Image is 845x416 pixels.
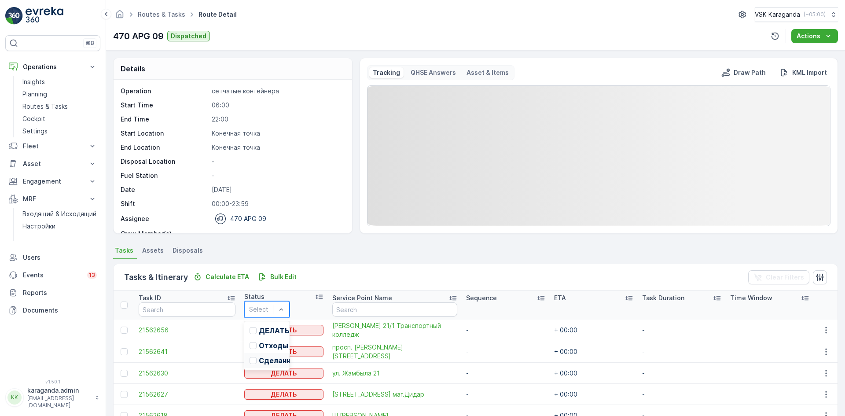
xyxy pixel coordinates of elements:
[718,67,769,78] button: Draw Path
[212,115,343,124] p: 22:00
[5,386,100,409] button: KKkaraganda.admin[EMAIL_ADDRESS][DOMAIN_NAME]
[244,368,323,379] button: ДЕЛАТЬ
[212,229,343,238] p: -
[121,129,208,138] p: Start Location
[332,343,457,361] span: просп. [PERSON_NAME][STREET_ADDRESS]
[22,127,48,136] p: Settings
[755,7,838,22] button: VSK Karaganda(+05:00)
[171,32,206,40] p: Dispatched
[139,347,235,356] a: 21562641
[121,143,208,152] p: End Location
[121,327,128,334] div: Toggle Row Selected
[797,32,820,40] p: Actions
[270,272,297,281] p: Bulk Edit
[791,29,838,43] button: Actions
[411,68,456,77] p: QHSE Answers
[121,185,208,194] p: Date
[730,294,772,302] p: Time Window
[121,101,208,110] p: Start Time
[5,249,100,266] a: Users
[5,284,100,302] a: Reports
[271,390,297,399] p: ДЕЛАТЬ
[766,273,804,282] p: Clear Filters
[550,384,638,405] td: + 00:00
[462,320,550,341] td: -
[7,390,22,405] div: KK
[5,302,100,319] a: Documents
[173,246,203,255] span: Disposals
[5,190,100,208] button: MRF
[121,199,208,208] p: Shift
[139,369,235,378] a: 21562630
[121,157,208,166] p: Disposal Location
[259,357,301,364] p: Сделанный
[23,177,83,186] p: Engagement
[5,173,100,190] button: Engagement
[5,266,100,284] a: Events13
[19,113,100,125] a: Cockpit
[121,115,208,124] p: End Time
[244,389,323,400] button: ДЕЛАТЬ
[638,384,726,405] td: -
[5,379,100,384] span: v 1.50.1
[23,288,97,297] p: Reports
[554,294,566,302] p: ETA
[115,246,133,255] span: Tasks
[139,390,235,399] a: 21562627
[27,386,91,395] p: karaganda.admin
[5,155,100,173] button: Asset
[332,294,392,302] p: Service Point Name
[5,58,100,76] button: Operations
[792,68,827,77] p: KML Import
[332,390,457,399] span: [STREET_ADDRESS] маг.Дидар
[332,321,457,339] a: Муканова 21/1 Транспортный колледж
[259,342,335,350] p: Отходы собираются
[121,63,145,74] p: Details
[212,129,343,138] p: Конечная точка
[19,88,100,100] a: Planning
[121,229,208,238] p: Crew Member(s)
[121,370,128,377] div: Toggle Row Selected
[776,67,830,78] button: KML Import
[804,11,826,18] p: ( +05:00 )
[23,159,83,168] p: Asset
[23,63,83,71] p: Operations
[197,10,239,19] span: Route Detail
[23,195,83,203] p: MRF
[212,185,343,194] p: [DATE]
[550,320,638,341] td: + 00:00
[462,384,550,405] td: -
[466,294,497,302] p: Sequence
[638,363,726,384] td: -
[190,272,253,282] button: Calculate ETA
[89,272,95,279] p: 13
[462,341,550,363] td: -
[212,101,343,110] p: 06:00
[22,210,96,218] p: Входящий & Исходящий
[332,390,457,399] a: ул.Заславского 8 маг.Дидар
[5,7,23,25] img: logo
[550,341,638,363] td: + 00:00
[115,13,125,20] a: Homepage
[121,214,149,223] p: Assignee
[121,87,208,96] p: Operation
[19,125,100,137] a: Settings
[748,270,809,284] button: Clear Filters
[271,369,297,378] p: ДЕЛАТЬ
[550,363,638,384] td: + 00:00
[22,90,47,99] p: Planning
[467,68,509,77] p: Asset & Items
[19,208,100,220] a: Входящий & Исходящий
[462,363,550,384] td: -
[22,102,68,111] p: Routes & Tasks
[22,77,45,86] p: Insights
[373,68,400,77] p: Tracking
[638,320,726,341] td: -
[19,76,100,88] a: Insights
[332,302,457,317] input: Search
[755,10,800,19] p: VSK Karaganda
[332,343,457,361] a: просп. Нуркена Абдирова 48/1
